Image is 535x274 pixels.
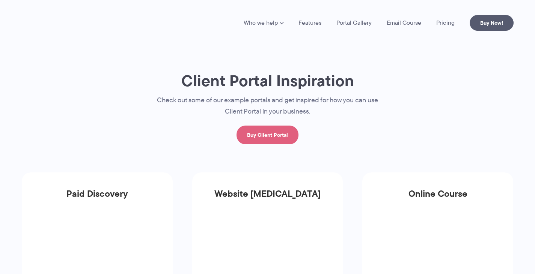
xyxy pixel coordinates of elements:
a: Email Course [387,20,421,26]
p: Check out some of our example portals and get inspired for how you can use Client Portal in your ... [142,95,393,117]
a: Buy Client Portal [237,126,298,144]
a: Buy Now! [470,15,514,31]
a: Who we help [244,20,283,26]
a: Features [298,20,321,26]
a: Pricing [436,20,455,26]
h1: Client Portal Inspiration [142,71,393,91]
h3: Paid Discovery [22,189,173,208]
h3: Online Course [362,189,513,208]
h3: Website [MEDICAL_DATA] [192,189,343,208]
a: Portal Gallery [336,20,372,26]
